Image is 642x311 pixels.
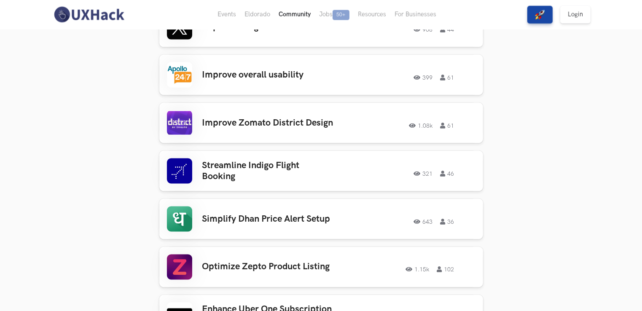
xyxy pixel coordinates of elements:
h3: Streamline Indigo Flight Booking [202,160,334,182]
a: Improve Zomato District Design 1.08k 61 [159,103,483,143]
img: UXHack-logo.png [51,6,126,24]
img: rocket [535,10,545,20]
h3: Simplify Dhan Price Alert Setup [202,214,334,225]
span: 908 [414,27,433,32]
span: 102 [437,267,454,273]
a: Login [560,6,591,24]
span: 61 [441,123,454,129]
h3: Optimize Zepto Product Listing [202,262,334,273]
span: 44 [441,27,454,32]
a: Optimize Zepto Product Listing 1.15k 102 [159,247,483,287]
a: Improve overall usability 399 61 [159,55,483,95]
h3: Improve overall usability [202,70,334,80]
span: 399 [414,75,433,80]
span: 46 [441,171,454,177]
span: 643 [414,219,433,225]
span: 1.08k [409,123,433,129]
span: 50+ [333,10,349,20]
span: 1.15k [406,267,430,273]
a: Simplify Dhan Price Alert Setup 643 36 [159,199,483,239]
h3: Improve Zomato District Design [202,118,334,129]
span: 321 [414,171,433,177]
a: Streamline Indigo Flight Booking 321 46 [159,151,483,191]
span: 61 [441,75,454,80]
span: 36 [441,219,454,225]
